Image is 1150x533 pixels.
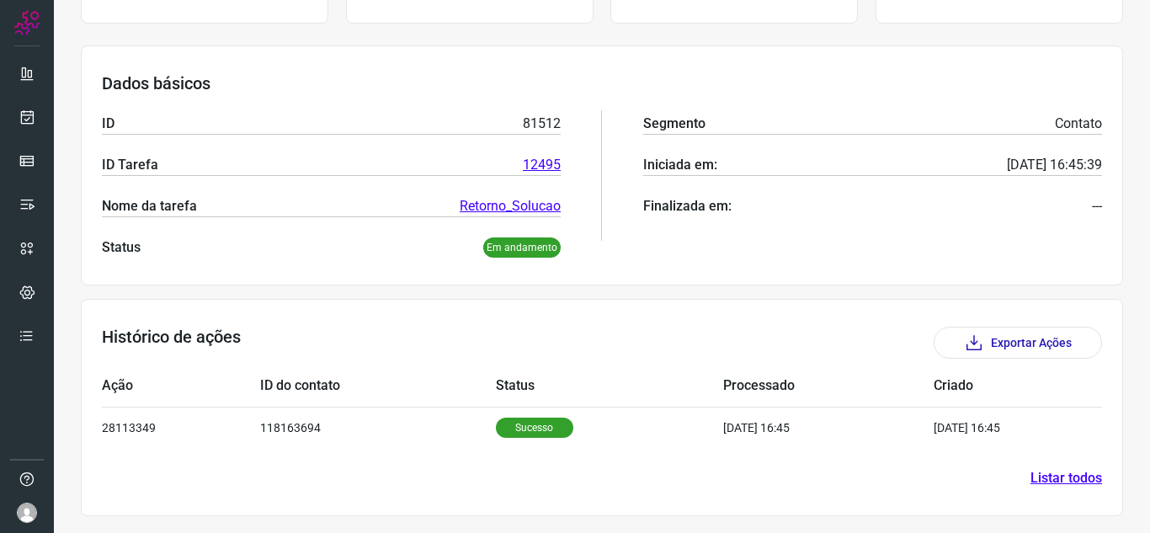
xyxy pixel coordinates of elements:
p: Finalizada em: [643,196,732,216]
td: ID do contato [260,365,495,407]
p: Em andamento [483,237,561,258]
td: [DATE] 16:45 [723,407,934,448]
td: Criado [934,365,1052,407]
p: ID [102,114,114,134]
td: [DATE] 16:45 [934,407,1052,448]
p: Nome da tarefa [102,196,197,216]
p: Iniciada em: [643,155,717,175]
h3: Dados básicos [102,73,1102,93]
td: Ação [102,365,260,407]
p: Status [102,237,141,258]
p: Segmento [643,114,705,134]
button: Exportar Ações [934,327,1102,359]
p: --- [1092,196,1102,216]
td: 118163694 [260,407,495,448]
p: Contato [1055,114,1102,134]
td: Status [496,365,724,407]
img: avatar-user-boy.jpg [17,503,37,523]
p: Sucesso [496,418,573,438]
p: 81512 [523,114,561,134]
p: ID Tarefa [102,155,158,175]
td: Processado [723,365,934,407]
td: 28113349 [102,407,260,448]
a: Retorno_Solucao [460,196,561,216]
img: Logo [14,10,40,35]
a: Listar todos [1030,468,1102,488]
a: 12495 [523,155,561,175]
p: [DATE] 16:45:39 [1007,155,1102,175]
h3: Histórico de ações [102,327,241,359]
